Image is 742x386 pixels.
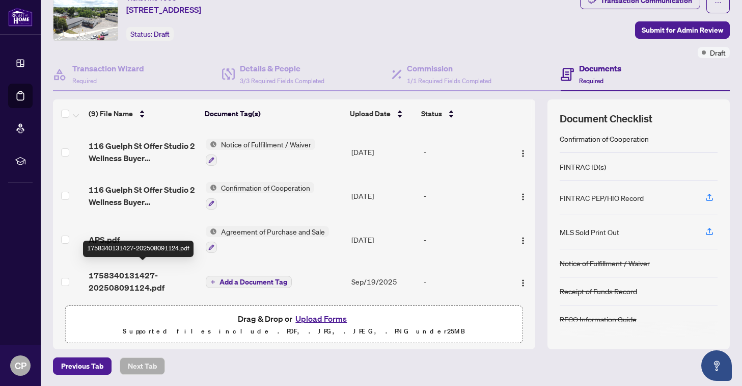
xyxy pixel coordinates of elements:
span: Confirmation of Cooperation [217,182,314,193]
th: (9) File Name [85,99,201,128]
div: - [424,190,506,201]
span: APS.pdf [89,234,120,246]
button: Status IconConfirmation of Cooperation [206,182,314,210]
div: FINTRAC ID(s) [560,161,606,172]
th: Status [417,99,507,128]
span: 1758340131427-202508091124.pdf [89,269,197,294]
div: - [424,276,506,287]
th: Upload Date [346,99,418,128]
h4: Documents [579,62,621,74]
span: Agreement of Purchase and Sale [217,226,329,237]
span: Draft [154,30,170,39]
img: Logo [519,149,527,158]
button: Logo [515,144,531,160]
td: [DATE] [347,218,420,262]
button: Status IconAgreement of Purchase and Sale [206,226,329,253]
span: [STREET_ADDRESS] [126,4,201,16]
span: (9) File Name [89,108,133,119]
span: Drag & Drop or [238,312,350,325]
button: Open asap [701,350,732,381]
button: Status IconNotice of Fulfillment / Waiver [206,139,315,166]
div: - [424,234,506,245]
span: Notice of Fulfillment / Waiver [217,139,315,150]
span: 1/1 Required Fields Completed [407,77,491,85]
span: Draft [710,47,726,58]
span: Status [421,108,442,119]
td: [DATE] [347,131,420,174]
img: Status Icon [206,182,217,193]
img: Status Icon [206,139,217,150]
button: Submit for Admin Review [635,21,730,39]
div: - [424,146,506,158]
span: Previous Tab [61,358,103,374]
h4: Transaction Wizard [72,62,144,74]
td: Sep/19/2025 [347,261,420,302]
span: Required [72,77,97,85]
div: Notice of Fulfillment / Waiver [560,258,650,269]
button: Upload Forms [292,312,350,325]
button: Logo [515,231,531,248]
span: 116 Guelph St Offer Studio 2 Wellness Buyer AMENDMENT COOP.pdf [89,184,197,208]
div: Confirmation of Cooperation [560,133,649,144]
button: Logo [515,273,531,290]
th: Document Tag(s) [201,99,346,128]
h4: Details & People [240,62,324,74]
span: plus [210,279,215,285]
span: CP [15,358,26,373]
button: Logo [515,188,531,204]
td: [DATE] [347,174,420,218]
button: Previous Tab [53,357,112,375]
img: logo [8,8,33,27]
span: Add a Document Tag [219,278,287,286]
h4: Commission [407,62,491,74]
div: Status: [126,27,174,41]
span: 3/3 Required Fields Completed [240,77,324,85]
div: 1758340131427-202508091124.pdf [83,241,194,257]
span: 116 Guelph St Offer Studio 2 Wellness Buyer AMENDMENT 2 2.pdf [89,140,197,164]
span: Required [579,77,603,85]
img: Logo [519,193,527,201]
span: Submit for Admin Review [642,22,723,38]
div: RECO Information Guide [560,314,637,325]
div: Receipt of Funds Record [560,286,637,297]
div: MLS Sold Print Out [560,226,619,238]
img: Status Icon [206,226,217,237]
span: Document Checklist [560,112,652,126]
button: Add a Document Tag [206,275,292,289]
img: Logo [519,279,527,287]
button: Add a Document Tag [206,276,292,288]
div: FINTRAC PEP/HIO Record [560,192,644,203]
p: Supported files include .PDF, .JPG, .JPEG, .PNG under 25 MB [72,325,516,338]
span: Drag & Drop orUpload FormsSupported files include .PDF, .JPG, .JPEG, .PNG under25MB [66,306,523,344]
button: Next Tab [120,357,165,375]
span: Upload Date [350,108,391,119]
img: Logo [519,237,527,245]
